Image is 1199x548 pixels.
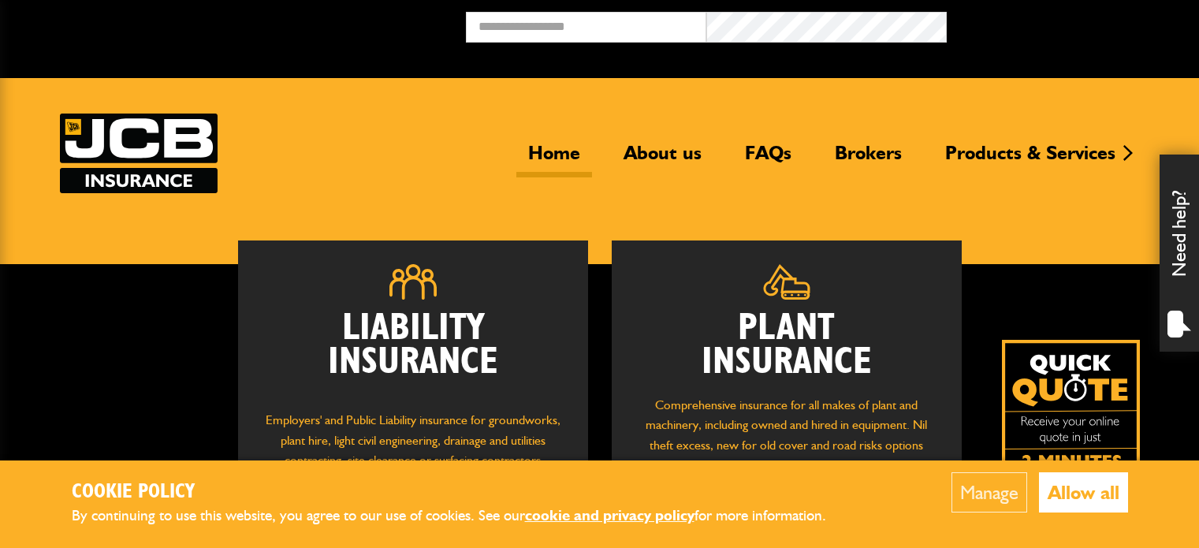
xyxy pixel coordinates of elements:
[1002,340,1140,478] img: Quick Quote
[72,504,852,528] p: By continuing to use this website, you agree to our use of cookies. See our for more information.
[823,141,914,177] a: Brokers
[1039,472,1128,513] button: Allow all
[262,311,564,395] h2: Liability Insurance
[612,141,713,177] a: About us
[1002,340,1140,478] a: Get your insurance quote isn just 2-minutes
[635,311,938,379] h2: Plant Insurance
[516,141,592,177] a: Home
[947,12,1187,36] button: Broker Login
[635,395,938,475] p: Comprehensive insurance for all makes of plant and machinery, including owned and hired in equipm...
[525,506,694,524] a: cookie and privacy policy
[72,480,852,505] h2: Cookie Policy
[933,141,1127,177] a: Products & Services
[1160,155,1199,352] div: Need help?
[60,114,218,193] a: JCB Insurance Services
[951,472,1027,513] button: Manage
[60,114,218,193] img: JCB Insurance Services logo
[262,410,564,486] p: Employers' and Public Liability insurance for groundworks, plant hire, light civil engineering, d...
[733,141,803,177] a: FAQs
